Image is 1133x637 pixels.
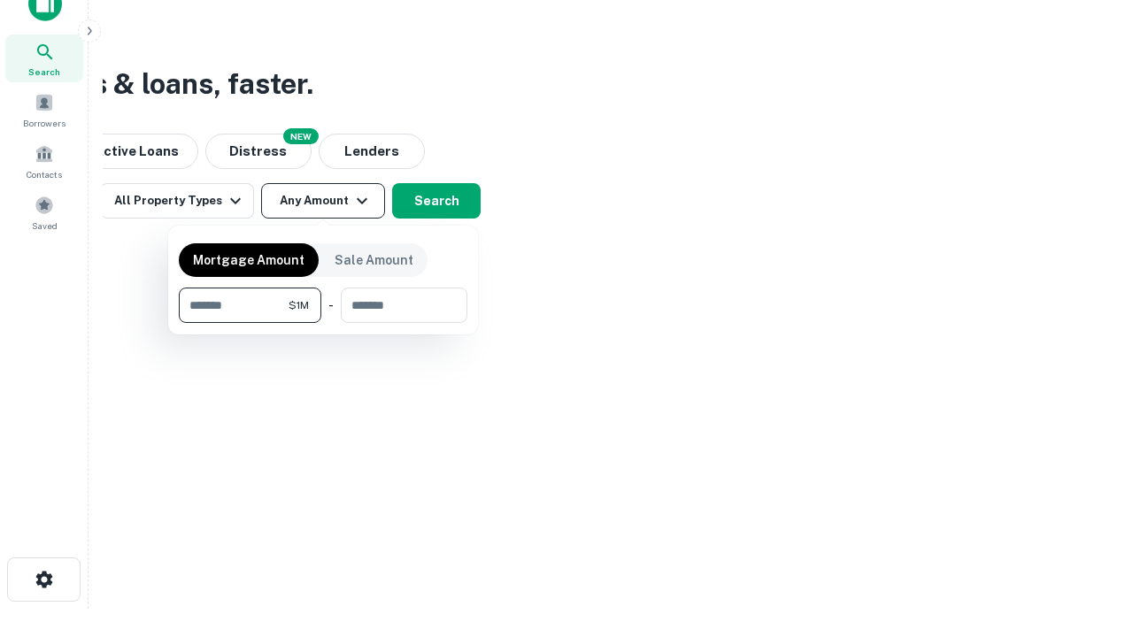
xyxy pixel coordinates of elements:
p: Sale Amount [335,250,413,270]
iframe: Chat Widget [1044,495,1133,580]
div: - [328,288,334,323]
span: $1M [289,297,309,313]
p: Mortgage Amount [193,250,304,270]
